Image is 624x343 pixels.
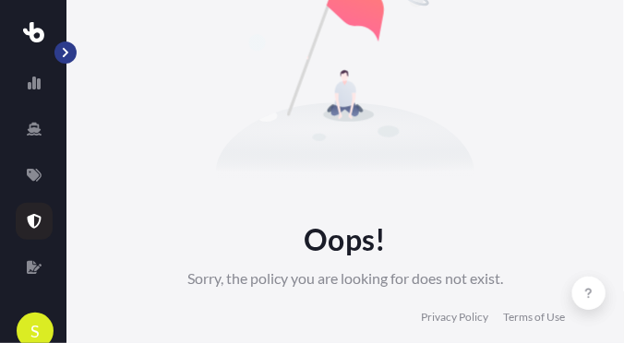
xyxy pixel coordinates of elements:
[187,218,503,262] p: Oops!
[30,322,40,340] span: S
[187,269,503,288] p: Sorry, the policy you are looking for does not exist.
[503,310,565,325] a: Terms of Use
[421,310,488,325] a: Privacy Policy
